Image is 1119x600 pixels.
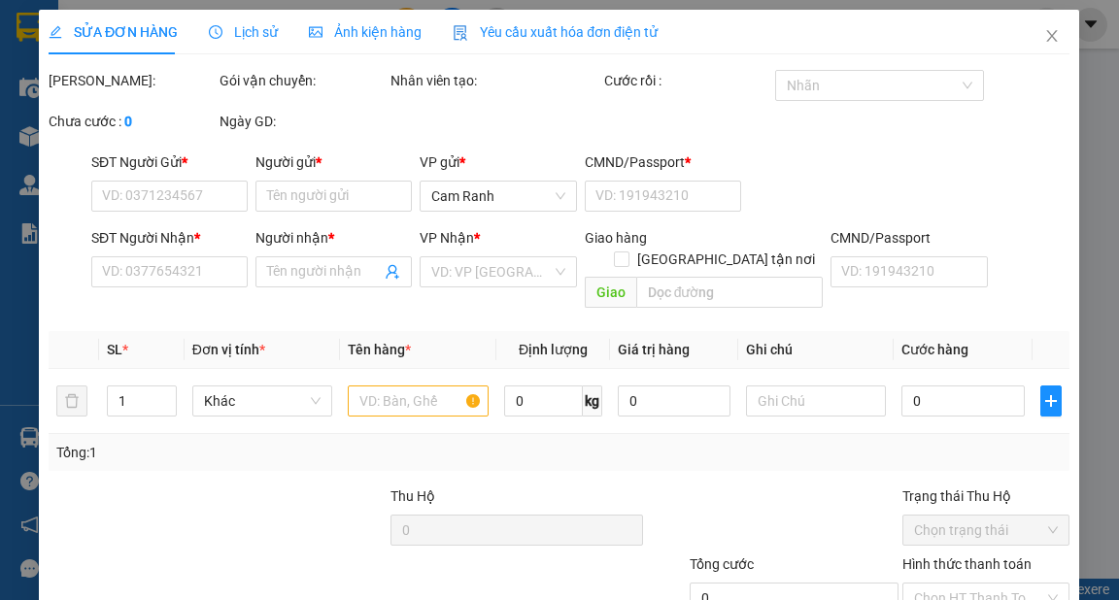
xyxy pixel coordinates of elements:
div: Người nhận [256,227,413,249]
span: kg [583,385,602,417]
span: Khác [204,386,322,416]
span: Ảnh kiện hàng [309,24,422,40]
span: edit [49,25,62,39]
div: CMND/Passport [831,227,988,249]
div: SĐT Người Nhận [91,227,248,249]
div: Chưa cước : [49,111,216,132]
span: SL [107,342,122,357]
div: Ngày GD: [220,111,387,132]
img: icon [453,25,468,41]
li: (c) 2017 [163,92,267,117]
span: Giá trị hàng [618,342,690,357]
div: Cước rồi : [604,70,771,91]
span: Tổng cước [690,556,754,572]
span: close [1045,28,1061,44]
div: CMND/Passport [585,151,741,173]
button: plus [1041,385,1063,417]
div: Trạng thái Thu Hộ [903,485,1070,507]
div: VP gửi [421,151,577,173]
span: Tên hàng [349,342,412,357]
div: Tổng: 1 [56,442,433,463]
span: Cước hàng [902,342,969,357]
input: VD: Bàn, Ghế [349,385,490,417]
span: Yêu cầu xuất hóa đơn điện tử [453,24,658,40]
span: Định lượng [519,342,588,357]
div: SĐT Người Gửi [91,151,248,173]
button: Close [1026,10,1080,64]
span: Chọn trạng thái [915,516,1059,545]
input: Ghi Chú [746,385,887,417]
span: Giao [585,277,636,308]
div: Người gửi [256,151,413,173]
span: VP Nhận [421,230,475,246]
span: Thu Hộ [390,488,435,504]
span: [GEOGRAPHIC_DATA] tận nơi [630,249,824,270]
b: Trà Lan Viên [24,125,71,217]
b: Trà Lan Viên - Gửi khách hàng [119,28,192,220]
span: SỬA ĐƠN HÀNG [49,24,178,40]
img: logo.jpg [211,24,257,71]
span: plus [1042,393,1062,409]
span: Cam Ranh [432,182,565,211]
b: 0 [124,114,132,129]
span: Lịch sử [209,24,278,40]
span: Giao hàng [585,230,647,246]
button: delete [56,385,87,417]
div: Nhân viên tạo: [390,70,600,91]
span: clock-circle [209,25,222,39]
div: Gói vận chuyển: [220,70,387,91]
span: Đơn vị tính [192,342,265,357]
div: [PERSON_NAME]: [49,70,216,91]
b: [DOMAIN_NAME] [163,74,267,89]
span: user-add [386,264,401,280]
span: picture [309,25,322,39]
input: Dọc đường [636,277,824,308]
th: Ghi chú [738,331,895,369]
label: Hình thức thanh toán [903,556,1033,572]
